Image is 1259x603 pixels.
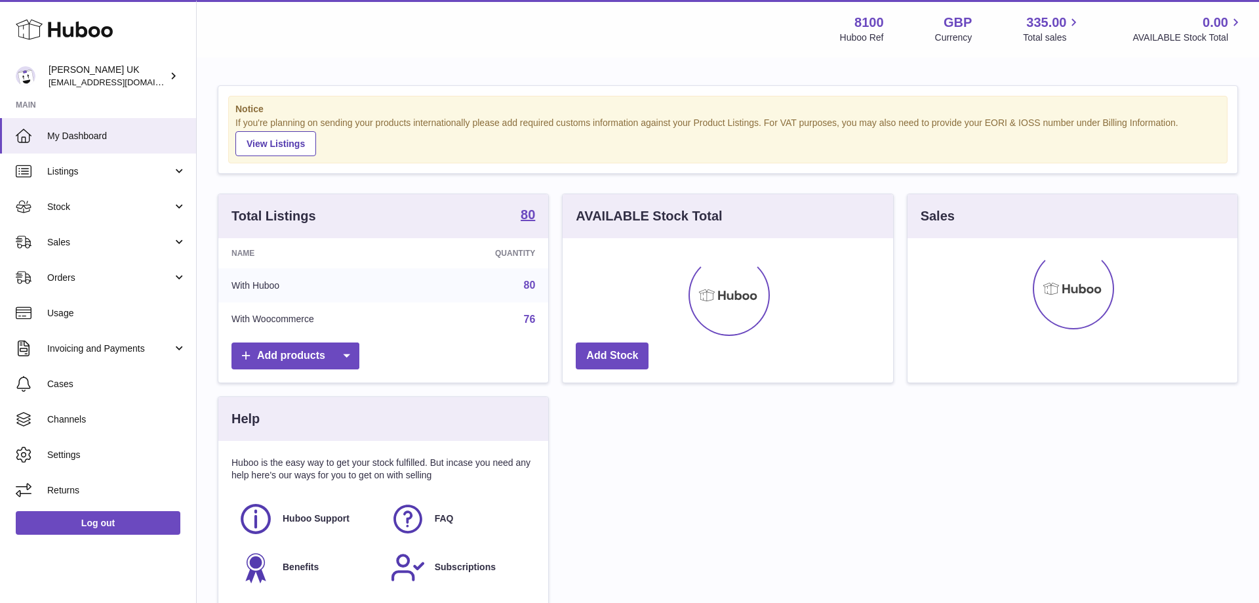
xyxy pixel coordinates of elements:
div: Huboo Ref [840,31,884,44]
th: Name [218,238,423,268]
a: Add products [231,343,359,369]
span: Usage [47,307,186,320]
span: Stock [47,201,172,213]
td: With Woocommerce [218,302,423,337]
a: 76 [524,314,536,325]
div: If you're planning on sending your products internationally please add required customs informati... [235,117,1220,156]
a: Subscriptions [390,550,529,585]
a: Add Stock [576,343,649,369]
span: [EMAIL_ADDRESS][DOMAIN_NAME] [49,77,193,87]
span: Listings [47,165,172,178]
span: Invoicing and Payments [47,343,172,355]
span: FAQ [435,512,454,525]
span: 0.00 [1203,14,1228,31]
h3: Sales [921,207,955,225]
div: Currency [935,31,972,44]
a: 80 [524,280,536,291]
span: Total sales [1023,31,1081,44]
a: Log out [16,511,180,535]
span: Huboo Support [283,512,350,525]
a: 335.00 Total sales [1023,14,1081,44]
a: Benefits [238,550,377,585]
td: With Huboo [218,268,423,302]
th: Quantity [423,238,548,268]
span: Settings [47,449,186,461]
a: View Listings [235,131,316,156]
span: My Dashboard [47,130,186,142]
span: Cases [47,378,186,390]
span: Subscriptions [435,561,496,573]
a: 0.00 AVAILABLE Stock Total [1132,14,1243,44]
span: 335.00 [1026,14,1066,31]
strong: GBP [944,14,972,31]
h3: Total Listings [231,207,316,225]
span: Returns [47,484,186,497]
span: Sales [47,236,172,249]
a: FAQ [390,501,529,537]
span: Channels [47,413,186,426]
a: 80 [521,208,535,224]
span: Orders [47,272,172,284]
strong: 8100 [854,14,884,31]
div: [PERSON_NAME] UK [49,64,167,89]
h3: AVAILABLE Stock Total [576,207,722,225]
img: emotion88hk@gmail.com [16,66,35,86]
strong: 80 [521,208,535,221]
h3: Help [231,410,260,428]
span: AVAILABLE Stock Total [1132,31,1243,44]
a: Huboo Support [238,501,377,537]
strong: Notice [235,103,1220,115]
p: Huboo is the easy way to get your stock fulfilled. But incase you need any help here's our ways f... [231,457,535,482]
span: Benefits [283,561,319,573]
